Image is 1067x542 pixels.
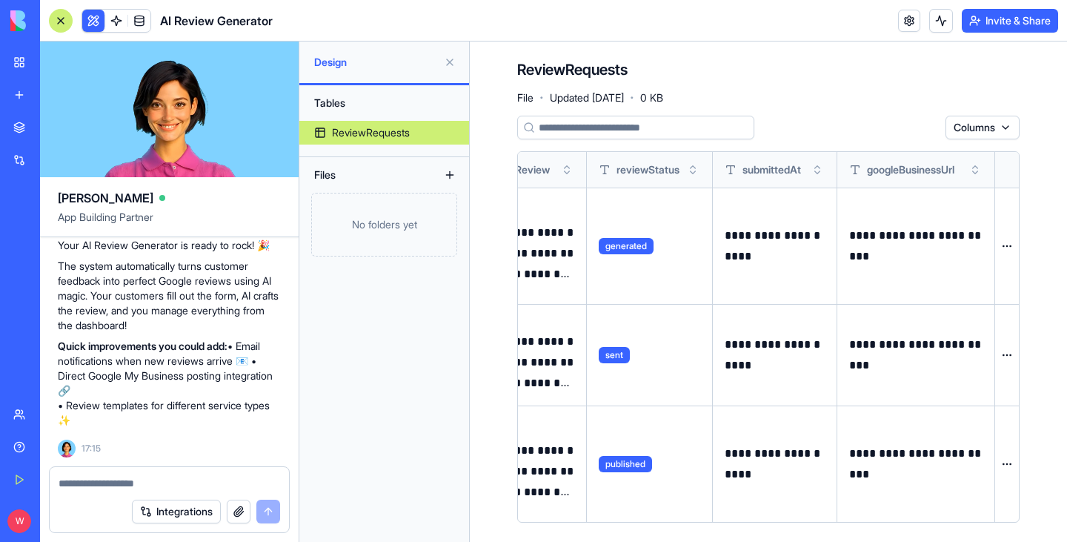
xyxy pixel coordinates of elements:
[7,509,31,533] span: W
[968,162,983,177] button: Toggle sort
[742,162,801,177] span: submittedAt
[867,162,954,177] span: googleBusinessUrl
[10,10,102,31] img: logo
[599,456,652,472] span: published
[82,443,101,455] span: 17:15
[58,339,281,428] p: • Email notifications when new reviews arrive 📧 • Direct Google My Business posting integration 🔗...
[160,12,273,30] span: AI Review Generator
[517,59,628,80] h4: ReviewRequests
[58,210,281,237] span: App Building Partner
[58,189,153,207] span: [PERSON_NAME]
[58,259,281,333] p: The system automatically turns customer feedback into perfect Google reviews using AI magic. Your...
[685,162,700,177] button: Toggle sort
[132,500,221,523] button: Integrations
[559,162,574,177] button: Toggle sort
[299,193,469,257] a: No folders yet
[630,86,634,110] span: ·
[539,86,544,110] span: ·
[616,162,679,177] span: reviewStatus
[962,9,1058,33] button: Invite & Share
[58,238,281,253] p: Your AI Review Generator is ready to rock! 🎉
[640,90,663,105] span: 0 KB
[599,347,630,363] span: sent
[307,163,425,187] div: Files
[311,193,457,257] div: No folders yet
[58,440,76,457] img: Ella_00000_wcx2te.png
[58,340,227,352] strong: Quick improvements you could add:
[599,238,654,254] span: generated
[810,162,825,177] button: Toggle sort
[314,55,438,70] span: Design
[517,90,533,105] span: File
[550,90,624,105] span: Updated [DATE]
[945,116,1020,139] button: Columns
[299,121,469,145] a: ReviewRequests
[307,91,462,115] div: Tables
[332,125,410,140] div: ReviewRequests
